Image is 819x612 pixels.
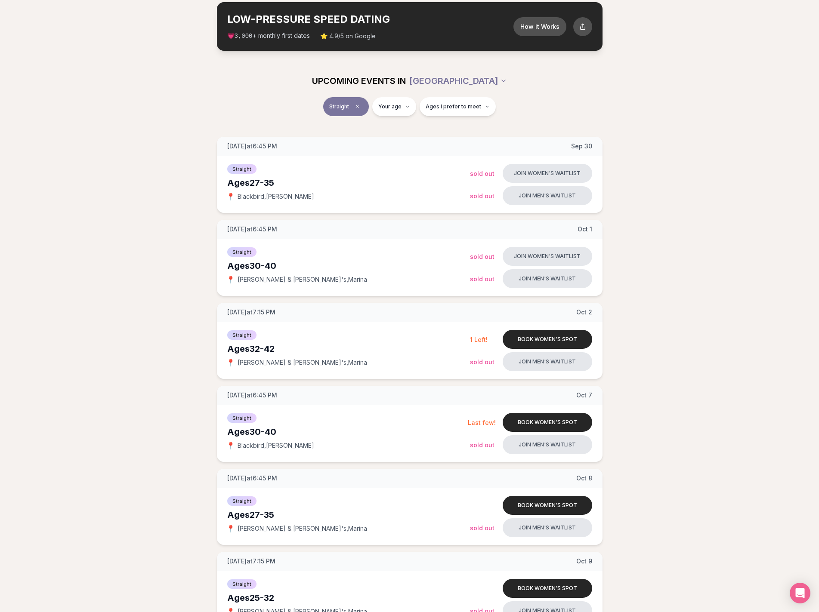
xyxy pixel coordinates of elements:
span: Straight [329,103,349,110]
button: Ages I prefer to meet [420,97,496,116]
span: 📍 [227,525,234,532]
button: StraightClear event type filter [323,97,369,116]
div: Ages 30-40 [227,260,470,272]
span: [DATE] at 7:15 PM [227,308,275,317]
span: 📍 [227,276,234,283]
button: Book women's spot [503,579,592,598]
button: Join men's waitlist [503,435,592,454]
button: Join men's waitlist [503,186,592,205]
span: Straight [227,330,257,340]
span: [PERSON_NAME] & [PERSON_NAME]'s , Marina [238,275,367,284]
span: Straight [227,413,257,423]
span: Sold Out [470,170,494,177]
button: Join men's waitlist [503,352,592,371]
div: Ages 25-32 [227,592,470,604]
span: Clear event type filter [352,101,363,112]
span: Sold Out [470,192,494,200]
div: Open Intercom Messenger [790,583,810,603]
span: [DATE] at 6:45 PM [227,474,277,483]
span: Last few! [468,419,496,426]
span: 📍 [227,442,234,449]
span: Ages I prefer to meet [426,103,481,110]
button: Book women's spot [503,496,592,515]
span: 1 Left! [470,336,488,343]
button: Join women's waitlist [503,164,592,183]
span: Sold Out [470,524,494,532]
button: Book women's spot [503,413,592,432]
span: Sold Out [470,441,494,449]
span: 3,000 [235,33,253,40]
span: Sep 30 [571,142,592,151]
button: Your age [372,97,416,116]
span: 📍 [227,193,234,200]
span: [DATE] at 6:45 PM [227,391,277,400]
div: Ages 32-42 [227,343,470,355]
button: How it Works [513,17,566,36]
button: [GEOGRAPHIC_DATA] [409,71,507,90]
h2: LOW-PRESSURE SPEED DATING [227,12,513,26]
span: Oct 2 [576,308,592,317]
div: Ages 30-40 [227,426,468,438]
span: Blackbird , [PERSON_NAME] [238,192,314,201]
button: Join men's waitlist [503,269,592,288]
span: Sold Out [470,358,494,366]
span: [DATE] at 7:15 PM [227,557,275,566]
button: Book women's spot [503,330,592,349]
span: Straight [227,579,257,589]
span: 💗 + monthly first dates [227,31,310,40]
span: Oct 9 [576,557,592,566]
span: Oct 1 [578,225,592,234]
span: [DATE] at 6:45 PM [227,142,277,151]
span: Sold Out [470,253,494,260]
span: UPCOMING EVENTS IN [312,75,406,87]
button: Join women's waitlist [503,247,592,266]
span: Straight [227,247,257,257]
span: Straight [227,164,257,174]
button: Join men's waitlist [503,518,592,537]
div: Ages 27-35 [227,177,470,189]
span: ⭐ 4.9/5 on Google [320,32,376,40]
span: Straight [227,496,257,506]
span: [PERSON_NAME] & [PERSON_NAME]'s , Marina [238,358,367,367]
span: Your age [378,103,402,110]
span: Oct 7 [576,391,592,400]
div: Ages 27-35 [227,509,470,521]
span: Blackbird , [PERSON_NAME] [238,441,314,450]
span: [DATE] at 6:45 PM [227,225,277,234]
span: 📍 [227,359,234,366]
span: [PERSON_NAME] & [PERSON_NAME]'s , Marina [238,524,367,533]
span: Oct 8 [576,474,592,483]
span: Sold Out [470,275,494,283]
